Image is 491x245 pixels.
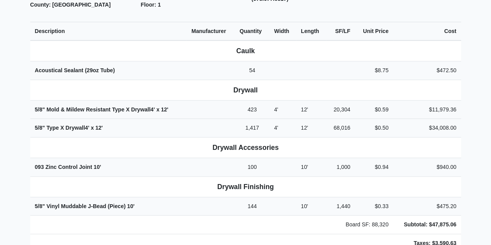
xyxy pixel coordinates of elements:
[393,100,461,119] td: $11,979.36
[393,22,461,40] th: Cost
[35,106,168,113] strong: 5/8" Mold & Mildew Resistant Type X Drywall
[235,61,269,80] td: 54
[355,22,393,40] th: Unit Price
[326,197,355,215] td: 1,440
[301,106,308,113] span: 12'
[326,100,355,119] td: 20,304
[296,22,326,40] th: Length
[355,100,393,119] td: $0.59
[326,158,355,176] td: 1,000
[235,158,269,176] td: 100
[326,119,355,137] td: 68,016
[301,125,308,131] span: 12'
[156,106,160,113] span: x
[235,197,269,215] td: 144
[161,106,168,113] span: 12'
[95,125,103,131] span: 12'
[235,100,269,119] td: 423
[301,203,308,209] span: 10'
[393,197,461,215] td: $475.20
[269,22,296,40] th: Width
[217,183,274,191] b: Drywall Finishing
[35,164,101,170] strong: 093 Zinc Control Joint
[233,86,258,94] b: Drywall
[30,22,187,40] th: Description
[345,221,388,228] span: Board SF: 88,320
[301,164,308,170] span: 10'
[94,164,101,170] span: 10'
[141,2,161,8] strong: Floor: 1
[355,61,393,80] td: $8.75
[35,203,135,209] strong: 5/8" Vinyl Muddable J-Bead (Piece)
[212,144,279,151] b: Drywall Accessories
[30,2,111,8] strong: County: [GEOGRAPHIC_DATA]
[274,106,278,113] span: 4'
[35,125,103,131] strong: 5/8" Type X Drywall
[236,47,255,55] b: Caulk
[85,125,89,131] span: 4'
[91,125,94,131] span: x
[151,106,155,113] span: 4'
[127,203,135,209] span: 10'
[187,22,235,40] th: Manufacturer
[393,61,461,80] td: $472.50
[393,158,461,176] td: $940.00
[235,22,269,40] th: Quantity
[393,119,461,137] td: $34,008.00
[326,22,355,40] th: SF/LF
[355,197,393,215] td: $0.33
[35,67,115,73] strong: Acoustical Sealant (29oz Tube)
[355,158,393,176] td: $0.94
[355,119,393,137] td: $0.50
[274,125,278,131] span: 4'
[235,119,269,137] td: 1,417
[393,215,461,234] td: Subtotal: $47,875.06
